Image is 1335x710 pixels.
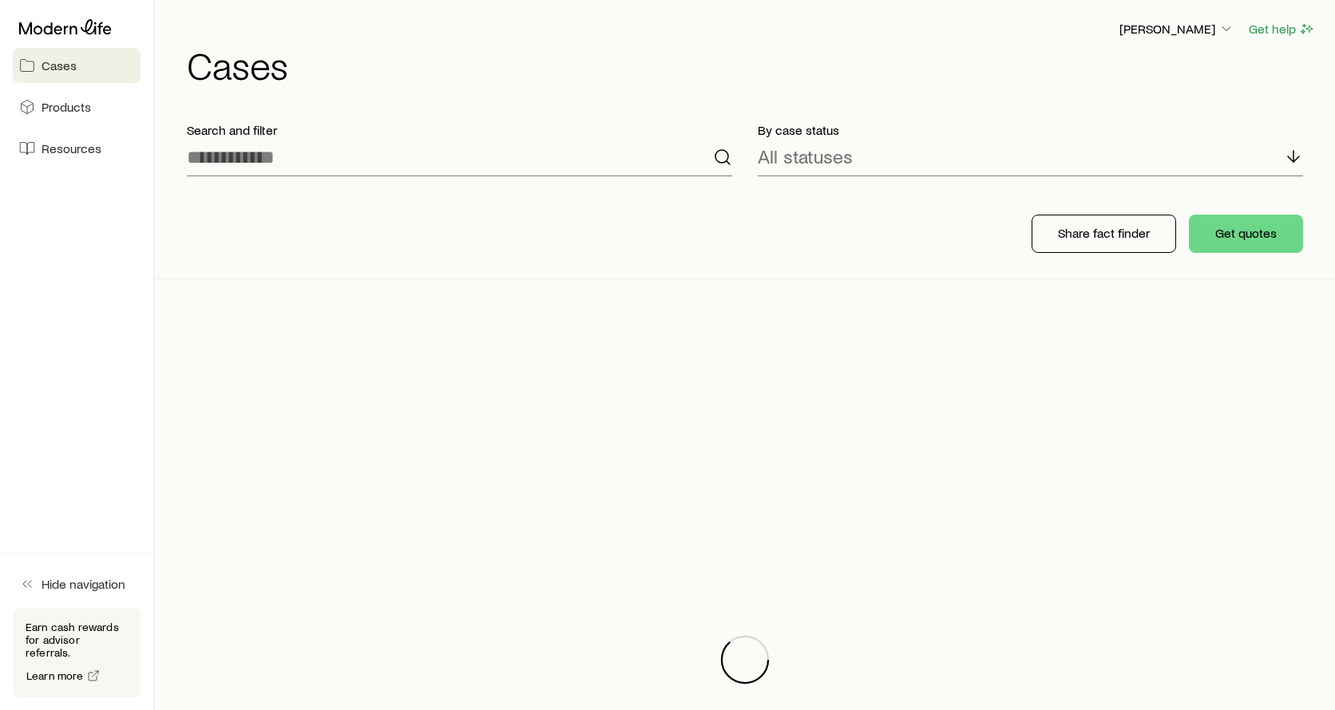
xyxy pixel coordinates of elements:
span: Hide navigation [42,576,125,592]
button: Share fact finder [1032,215,1176,253]
p: Earn cash rewards for advisor referrals. [26,621,128,659]
button: [PERSON_NAME] [1119,20,1235,39]
h1: Cases [187,45,1316,84]
span: Cases [42,57,77,73]
a: Resources [13,131,141,166]
button: Hide navigation [13,566,141,602]
div: Earn cash rewards for advisor referrals.Learn more [13,608,141,697]
button: Get help [1248,20,1316,38]
a: Cases [13,48,141,83]
span: Products [42,99,91,115]
p: Share fact finder [1058,225,1150,241]
p: Search and filter [187,122,732,138]
p: By case status [758,122,1303,138]
p: All statuses [758,145,853,168]
p: [PERSON_NAME] [1119,21,1234,37]
a: Products [13,89,141,124]
button: Get quotes [1189,215,1303,253]
span: Learn more [26,670,84,681]
span: Resources [42,140,101,156]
